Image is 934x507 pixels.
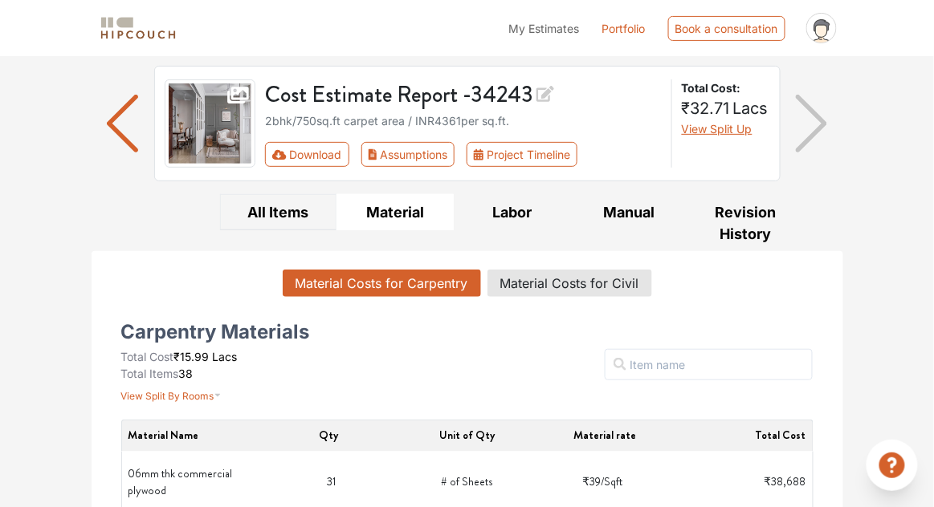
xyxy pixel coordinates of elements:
[682,120,753,137] button: View Split Up
[320,427,339,443] span: Qty
[121,326,310,339] h5: Carpentry Materials
[509,22,580,35] span: My Estimates
[265,112,662,129] div: 2bhk / 750 sq.ft carpet area / INR 4361 per sq.ft.
[454,194,571,230] button: Labor
[687,194,805,252] button: Revision History
[682,122,753,136] span: View Split Up
[733,99,769,118] span: Lacs
[98,10,178,47] span: logo-horizontal.svg
[121,382,222,404] button: View Split By Rooms
[265,142,349,167] button: Download
[121,367,179,380] span: Total Items
[121,350,174,363] span: Total Cost
[574,427,637,443] span: Material rate
[764,473,806,489] span: ₹38,688
[756,427,806,444] button: Total Cost
[602,20,646,37] a: Portfolio
[128,427,199,443] span: Material Name
[265,142,662,167] div: Toolbar with button groups
[128,427,199,444] button: Material Name
[682,99,730,118] span: ₹32.71
[682,79,767,96] strong: Total Cost:
[213,350,238,363] span: Lacs
[605,349,813,380] input: Item name
[121,390,214,402] span: View Split By Rooms
[265,142,590,167] div: First group
[361,142,455,167] button: Assumptions
[336,194,454,230] button: Material
[796,95,827,152] img: arrow right
[98,14,178,43] img: logo-horizontal.svg
[439,427,495,444] button: Unit of Qty
[601,473,622,489] span: / Sqft
[467,142,577,167] button: Project Timeline
[582,473,601,489] span: ₹39
[574,427,637,444] button: Material rate
[439,427,495,443] span: Unit of Qty
[107,95,138,152] img: arrow left
[265,79,662,109] h3: Cost Estimate Report - 34243
[263,458,399,506] td: 31
[174,350,210,363] span: ₹15.99
[128,458,264,506] td: 06mm thk commercial plywood
[756,427,806,443] span: Total Cost
[487,270,652,297] button: Material Costs for Civil
[399,458,535,506] td: # of Sheets
[220,194,337,230] button: All Items
[121,365,194,382] li: 38
[165,79,256,168] img: gallery
[283,270,481,297] button: Material Costs for Carpentry
[570,194,687,230] button: Manual
[320,427,339,444] button: Qty
[668,16,785,41] div: Book a consultation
